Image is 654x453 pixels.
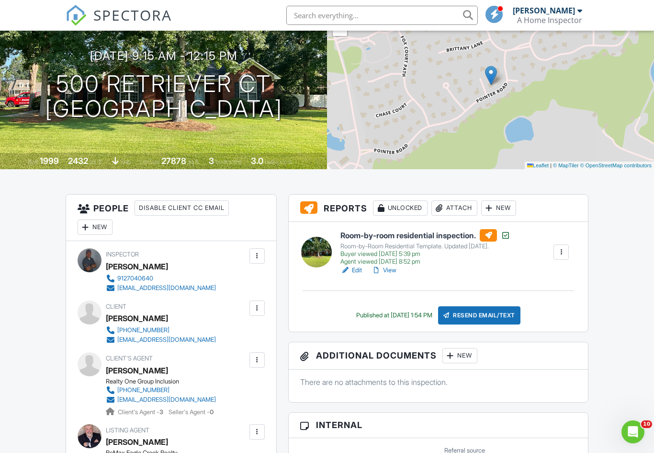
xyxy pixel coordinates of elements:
a: 9127040640 [106,274,216,283]
div: 3 [209,156,214,166]
a: [PHONE_NUMBER] [106,325,216,335]
span: slab [120,158,131,165]
span: bathrooms [265,158,292,165]
h3: Reports [289,195,588,222]
a: View [372,266,396,275]
input: Search everything... [286,6,478,25]
span: bedrooms [215,158,242,165]
a: SPECTORA [66,13,172,33]
h3: Additional Documents [289,342,588,370]
img: The Best Home Inspection Software - Spectora [66,5,87,26]
div: [EMAIL_ADDRESS][DOMAIN_NAME] [117,336,216,344]
h6: Room-by-room residential inspection. [340,229,510,242]
div: [PERSON_NAME] [106,259,168,274]
div: Resend Email/Text [438,306,520,325]
strong: 3 [159,408,163,416]
span: Client's Agent [106,355,153,362]
div: [EMAIL_ADDRESS][DOMAIN_NAME] [117,396,216,404]
span: Client [106,303,126,310]
a: [EMAIL_ADDRESS][DOMAIN_NAME] [106,395,216,405]
div: 9127040640 [117,275,153,282]
iframe: Intercom live chat [621,420,644,443]
div: 27878 [161,156,186,166]
h3: Internal [289,413,588,438]
div: [PHONE_NUMBER] [117,386,169,394]
div: 3.0 [251,156,263,166]
div: New [78,220,113,235]
div: [PERSON_NAME] [106,311,168,325]
strong: 0 [210,408,214,416]
a: Room-by-room residential inspection. Room-by-Room Residential Template. Updated [DATE]. Buyer vie... [340,229,510,266]
span: 10 [641,420,652,428]
span: Lot Size [140,158,160,165]
div: [PHONE_NUMBER] [117,326,169,334]
h3: [DATE] 9:15 am - 12:15 pm [90,49,237,62]
div: Disable Client CC Email [135,200,229,216]
a: Leaflet [527,163,549,168]
a: [PERSON_NAME] [106,363,168,378]
a: Edit [340,266,362,275]
div: [PERSON_NAME] [513,6,575,15]
a: [PHONE_NUMBER] [106,385,216,395]
div: Attach [431,200,477,216]
a: © MapTiler [553,163,579,168]
span: sq.ft. [188,158,200,165]
span: Seller's Agent - [169,408,214,416]
span: sq. ft. [90,158,103,165]
p: There are no attachments to this inspection. [300,377,576,387]
span: | [550,163,552,168]
div: New [481,200,516,216]
div: 1999 [40,156,59,166]
h1: 500 Retriever Ct [GEOGRAPHIC_DATA] [45,71,282,122]
div: Unlocked [373,200,428,216]
div: Room-by-Room Residential Template. Updated [DATE]. [340,243,510,250]
div: Published at [DATE] 1:54 PM [356,312,432,319]
span: Built [28,158,38,165]
div: Agent viewed [DATE] 8:52 pm [340,258,510,266]
span: SPECTORA [93,5,172,25]
img: Marker [485,66,497,85]
span: Inspector [106,251,139,258]
a: [PERSON_NAME] [106,435,168,449]
div: New [442,348,477,363]
div: [EMAIL_ADDRESS][DOMAIN_NAME] [117,284,216,292]
a: © OpenStreetMap contributors [580,163,652,168]
a: [EMAIL_ADDRESS][DOMAIN_NAME] [106,335,216,345]
h3: People [66,195,276,241]
div: Buyer viewed [DATE] 5:39 pm [340,250,510,258]
div: 2432 [68,156,88,166]
span: Client's Agent - [118,408,165,416]
span: Listing Agent [106,427,149,434]
div: A Home Inspector [517,15,582,25]
div: Realty One Group Inclusion [106,378,224,385]
a: [EMAIL_ADDRESS][DOMAIN_NAME] [106,283,216,293]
